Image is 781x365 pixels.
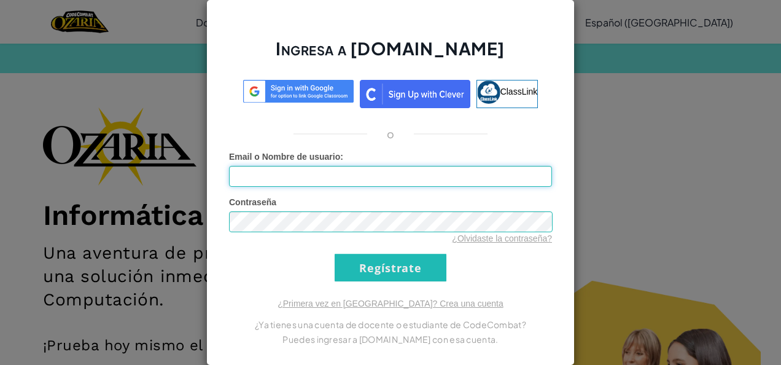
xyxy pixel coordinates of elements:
p: ¿Ya tienes una cuenta de docente o estudiante de CodeCombat? [229,317,552,332]
a: ¿Olvidaste la contraseña? [452,234,552,243]
img: classlink-logo-small.png [477,80,500,104]
span: ClassLink [500,87,538,96]
span: Contraseña [229,197,276,207]
p: Puedes ingresar a [DOMAIN_NAME] con esa cuenta. [229,332,552,347]
a: ¿Primera vez en [GEOGRAPHIC_DATA]? Crea una cuenta [278,299,503,308]
img: log-in-google-sso.svg [243,80,354,103]
input: Regístrate [335,254,446,281]
img: clever_sso_button@2x.png [360,80,470,108]
label: : [229,151,343,163]
h2: Ingresa a [DOMAIN_NAME] [229,37,552,73]
p: o [387,127,394,141]
span: Email o Nombre de usuario [229,152,340,162]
